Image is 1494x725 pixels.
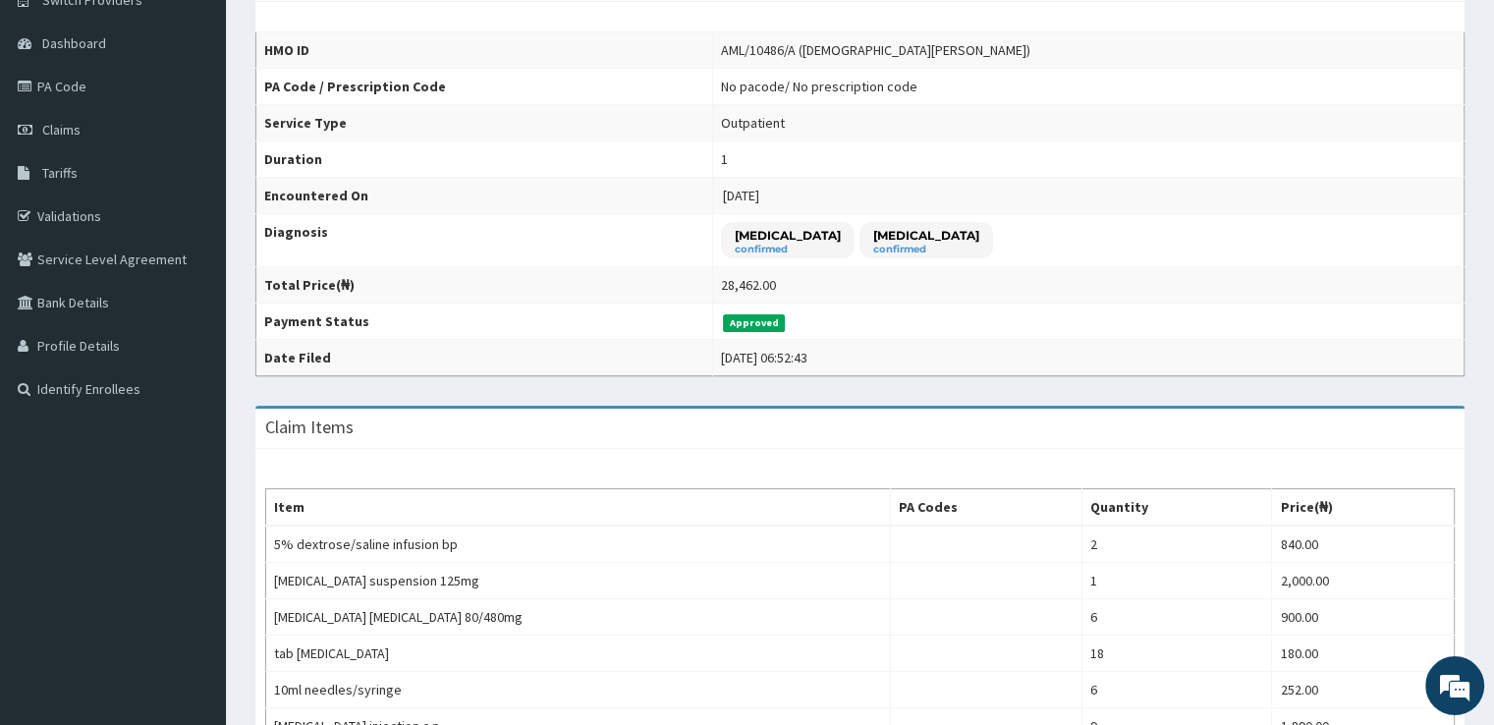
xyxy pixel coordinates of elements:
[266,526,891,563] td: 5% dextrose/saline infusion bp
[873,227,979,244] p: [MEDICAL_DATA]
[721,113,785,133] div: Outpatient
[42,34,106,52] span: Dashboard
[721,40,1030,60] div: AML/10486/A ([DEMOGRAPHIC_DATA][PERSON_NAME])
[721,77,917,96] div: No pacode / No prescription code
[723,314,785,332] span: Approved
[1272,563,1455,599] td: 2,000.00
[256,105,713,141] th: Service Type
[42,164,78,182] span: Tariffs
[266,489,891,527] th: Item
[1272,526,1455,563] td: 840.00
[256,178,713,214] th: Encountered On
[721,149,728,169] div: 1
[256,267,713,304] th: Total Price(₦)
[256,304,713,340] th: Payment Status
[256,69,713,105] th: PA Code / Prescription Code
[735,227,841,244] p: [MEDICAL_DATA]
[256,340,713,376] th: Date Filed
[1272,489,1455,527] th: Price(₦)
[1272,599,1455,636] td: 900.00
[721,275,776,295] div: 28,462.00
[890,489,1082,527] th: PA Codes
[265,418,354,436] h3: Claim Items
[266,636,891,672] td: tab [MEDICAL_DATA]
[256,32,713,69] th: HMO ID
[1082,489,1272,527] th: Quantity
[1082,563,1272,599] td: 1
[1082,599,1272,636] td: 6
[735,245,841,254] small: confirmed
[266,672,891,708] td: 10ml needles/syringe
[256,214,713,267] th: Diagnosis
[1082,526,1272,563] td: 2
[266,599,891,636] td: [MEDICAL_DATA] [MEDICAL_DATA] 80/480mg
[1082,672,1272,708] td: 6
[723,187,759,204] span: [DATE]
[1272,672,1455,708] td: 252.00
[721,348,807,367] div: [DATE] 06:52:43
[873,245,979,254] small: confirmed
[256,141,713,178] th: Duration
[1272,636,1455,672] td: 180.00
[42,121,81,139] span: Claims
[1082,636,1272,672] td: 18
[266,563,891,599] td: [MEDICAL_DATA] suspension 125mg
